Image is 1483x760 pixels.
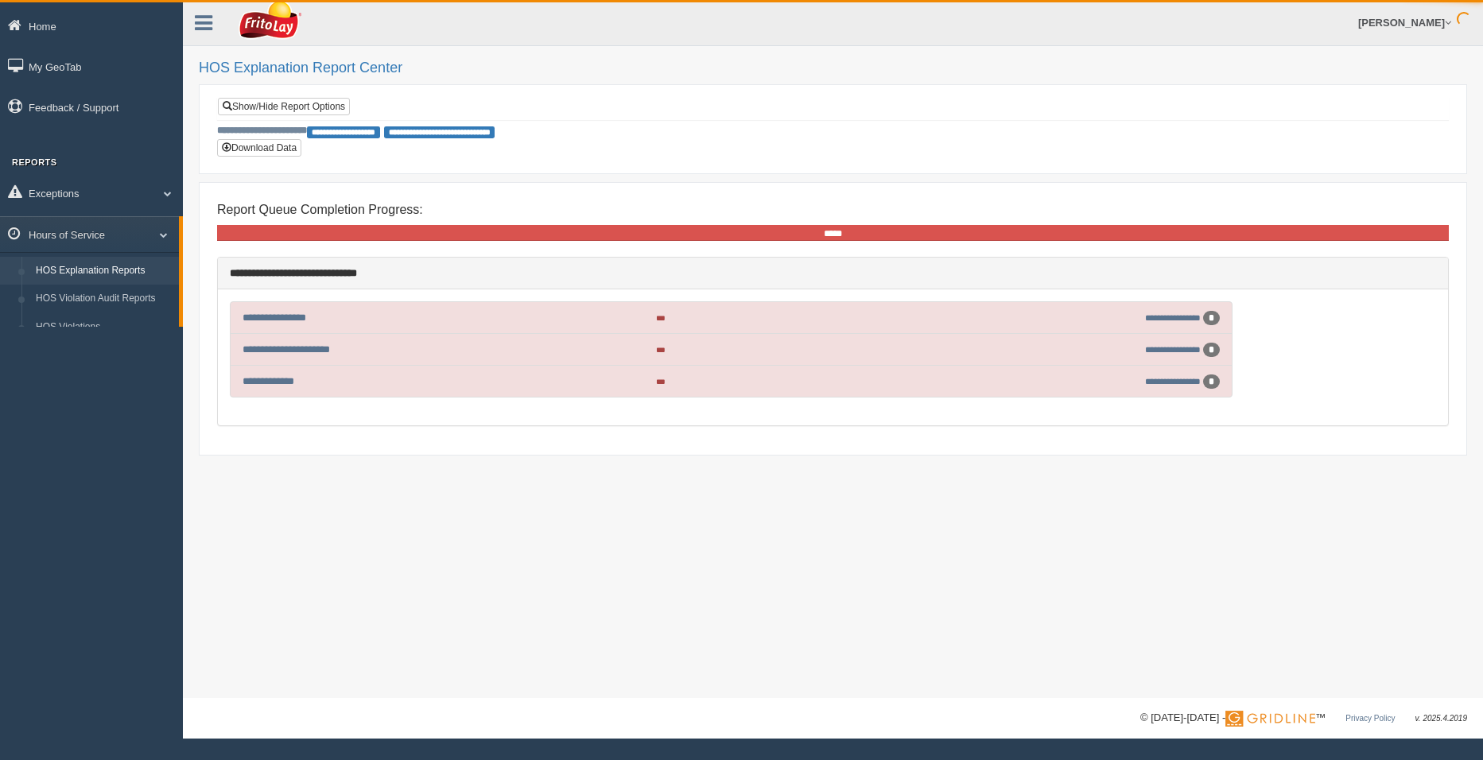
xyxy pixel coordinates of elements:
a: HOS Violation Audit Reports [29,285,179,313]
h2: HOS Explanation Report Center [199,60,1467,76]
span: v. 2025.4.2019 [1415,714,1467,723]
a: Show/Hide Report Options [218,98,350,115]
a: HOS Violations [29,313,179,342]
a: Privacy Policy [1345,714,1395,723]
button: Download Data [217,139,301,157]
h4: Report Queue Completion Progress: [217,203,1449,217]
img: Gridline [1225,711,1315,727]
a: HOS Explanation Reports [29,257,179,285]
div: © [DATE]-[DATE] - ™ [1140,710,1467,727]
